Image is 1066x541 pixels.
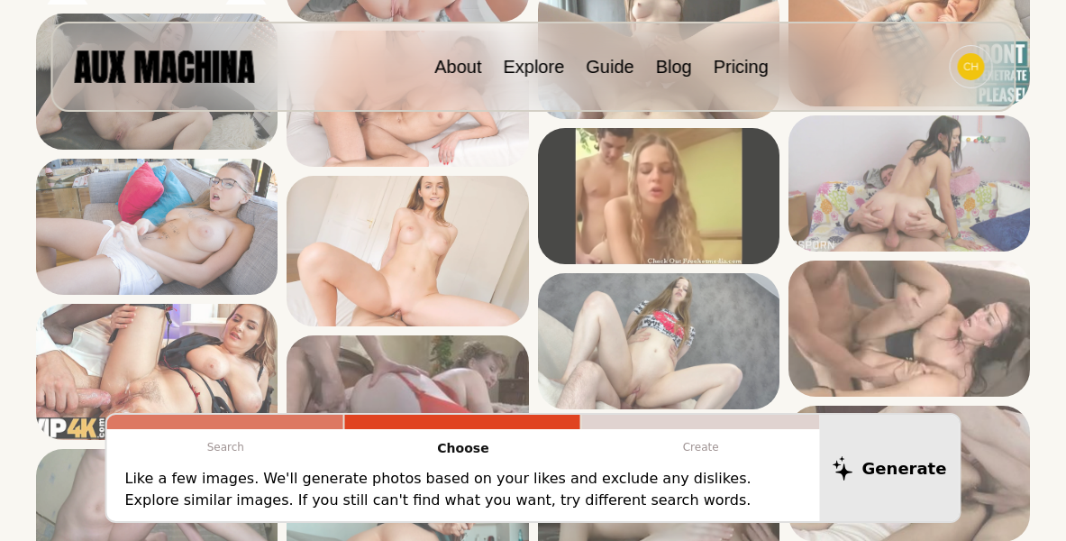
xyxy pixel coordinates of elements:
img: Search result [36,159,278,295]
img: Avatar [957,53,984,80]
img: Search result [538,128,779,264]
img: Search result [788,261,1030,397]
img: Search result [36,304,278,440]
p: Like a few images. We'll generate photos based on your likes and exclude any dislikes. Explore si... [125,468,802,511]
img: Search result [287,335,528,477]
img: Search result [788,115,1030,252]
p: Search [107,429,345,465]
a: Explore [503,57,564,77]
a: Guide [586,57,633,77]
img: Search result [538,273,779,409]
img: AUX MACHINA [74,50,254,82]
a: Pricing [714,57,769,77]
p: Choose [344,429,582,468]
button: Generate [820,415,960,521]
a: About [434,57,481,77]
img: Search result [287,176,528,327]
p: Create [582,429,820,465]
a: Blog [656,57,692,77]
